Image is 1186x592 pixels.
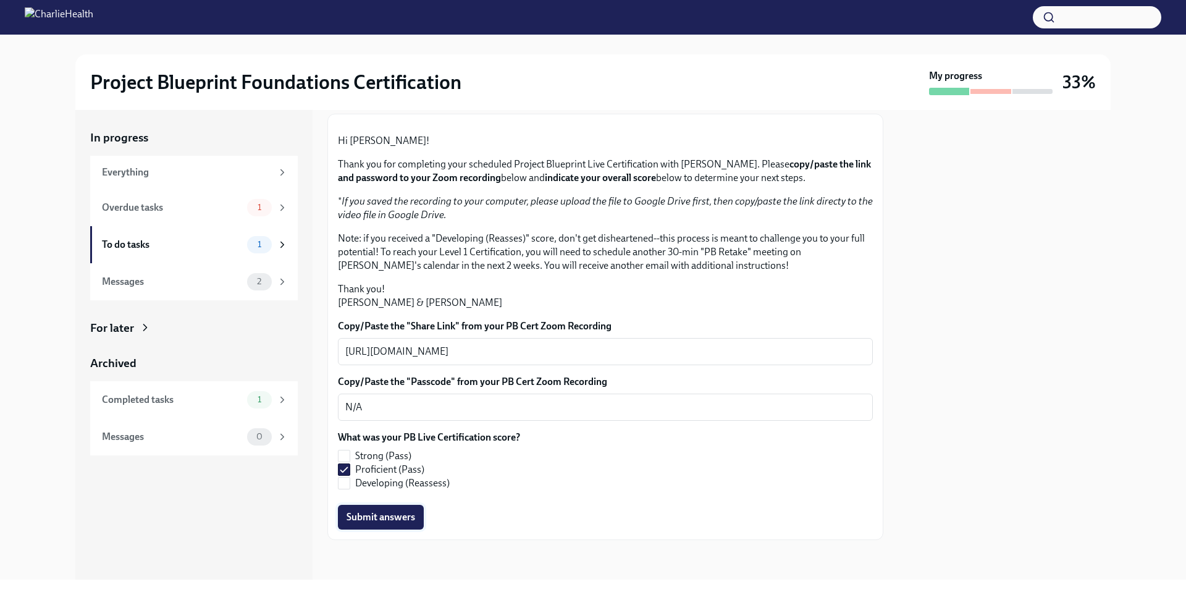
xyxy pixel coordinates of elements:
[90,320,298,336] a: For later
[102,166,272,179] div: Everything
[338,375,873,389] label: Copy/Paste the "Passcode" from your PB Cert Zoom Recording
[250,203,269,212] span: 1
[338,319,873,333] label: Copy/Paste the "Share Link" from your PB Cert Zoom Recording
[338,195,873,221] em: If you saved the recording to your computer, please upload the file to Google Drive first, then c...
[102,238,242,252] div: To do tasks
[345,400,865,415] textarea: N/A
[90,381,298,418] a: Completed tasks1
[25,7,93,27] img: CharlieHealth
[90,355,298,371] a: Archived
[545,172,656,184] strong: indicate your overall score
[1062,71,1096,93] h3: 33%
[929,69,982,83] strong: My progress
[338,134,873,148] p: Hi [PERSON_NAME]!
[345,344,865,359] textarea: [URL][DOMAIN_NAME]
[250,395,269,404] span: 1
[102,393,242,407] div: Completed tasks
[102,430,242,444] div: Messages
[90,70,461,95] h2: Project Blueprint Foundations Certification
[249,432,270,441] span: 0
[90,130,298,146] a: In progress
[338,431,520,444] label: What was your PB Live Certification score?
[90,263,298,300] a: Messages2
[90,156,298,189] a: Everything
[250,240,269,249] span: 1
[355,463,424,476] span: Proficient (Pass)
[90,418,298,455] a: Messages0
[338,232,873,273] p: Note: if you received a "Developing (Reasses)" score, don't get disheartened--this process is mea...
[250,277,269,286] span: 2
[102,201,242,214] div: Overdue tasks
[338,158,873,185] p: Thank you for completing your scheduled Project Blueprint Live Certification with [PERSON_NAME]. ...
[90,226,298,263] a: To do tasks1
[355,476,450,490] span: Developing (Reassess)
[355,449,411,463] span: Strong (Pass)
[90,189,298,226] a: Overdue tasks1
[347,511,415,523] span: Submit answers
[338,282,873,310] p: Thank you! [PERSON_NAME] & [PERSON_NAME]
[90,320,134,336] div: For later
[102,275,242,289] div: Messages
[338,505,424,530] button: Submit answers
